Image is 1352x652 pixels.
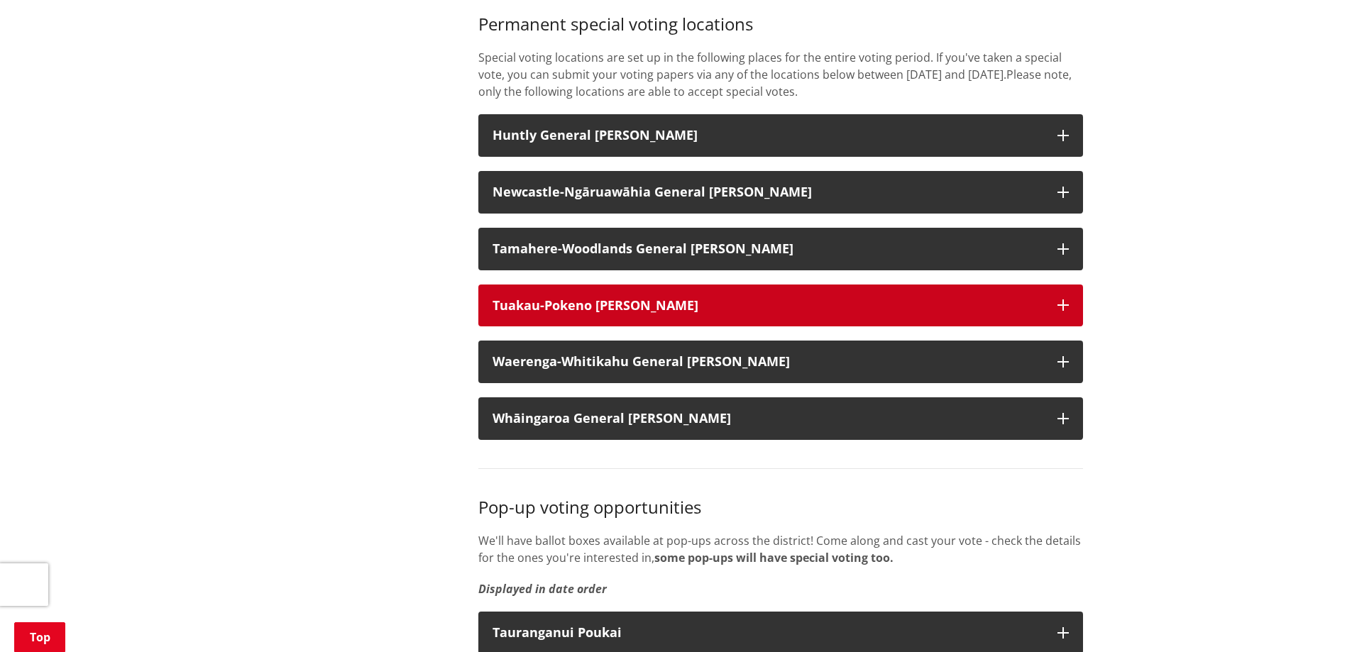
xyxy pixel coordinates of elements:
button: Tuakau-Pokeno [PERSON_NAME] [478,284,1083,327]
strong: Displayed in date order [478,581,607,597]
strong: Whāingaroa General [PERSON_NAME] [493,409,731,426]
strong: Tamahere-Woodlands General [PERSON_NAME] [493,240,793,257]
strong: some pop-ups will have special voting too. [654,550,894,565]
strong: Tuakau-Pokeno [PERSON_NAME] [493,297,698,314]
button: Waerenga-Whitikahu General [PERSON_NAME] [478,341,1083,383]
button: Newcastle-Ngāruawāhia General [PERSON_NAME] [478,171,1083,214]
h3: Pop-up voting opportunities [478,497,1083,518]
strong: Huntly General [PERSON_NAME] [493,126,698,143]
button: Huntly General [PERSON_NAME] [478,114,1083,157]
strong: Waerenga-Whitikahu General [PERSON_NAME] [493,353,790,370]
h3: Permanent special voting locations [478,14,1083,35]
button: Whāingaroa General [PERSON_NAME] [478,397,1083,440]
button: Tamahere-Woodlands General [PERSON_NAME] [478,228,1083,270]
div: Tauranganui Poukai [493,626,1043,640]
strong: Newcastle-Ngāruawāhia General [PERSON_NAME] [493,183,812,200]
p: We'll have ballot boxes available at pop-ups across the district! Come along and cast your vote -... [478,532,1083,566]
a: Top [14,622,65,652]
p: Special voting locations are set up in the following places for the entire voting period. If you'... [478,49,1083,100]
iframe: Messenger Launcher [1287,592,1338,643]
span: ou can submit your voting papers via any of the locations below between [DATE] and [DATE]. [513,67,1006,82]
